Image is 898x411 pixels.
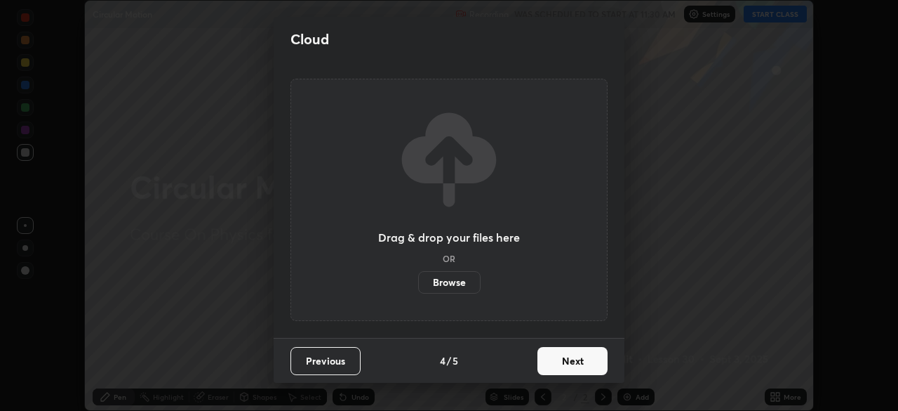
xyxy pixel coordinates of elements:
[290,30,329,48] h2: Cloud
[443,254,455,263] h5: OR
[453,353,458,368] h4: 5
[440,353,445,368] h4: 4
[447,353,451,368] h4: /
[378,232,520,243] h3: Drag & drop your files here
[290,347,361,375] button: Previous
[537,347,608,375] button: Next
